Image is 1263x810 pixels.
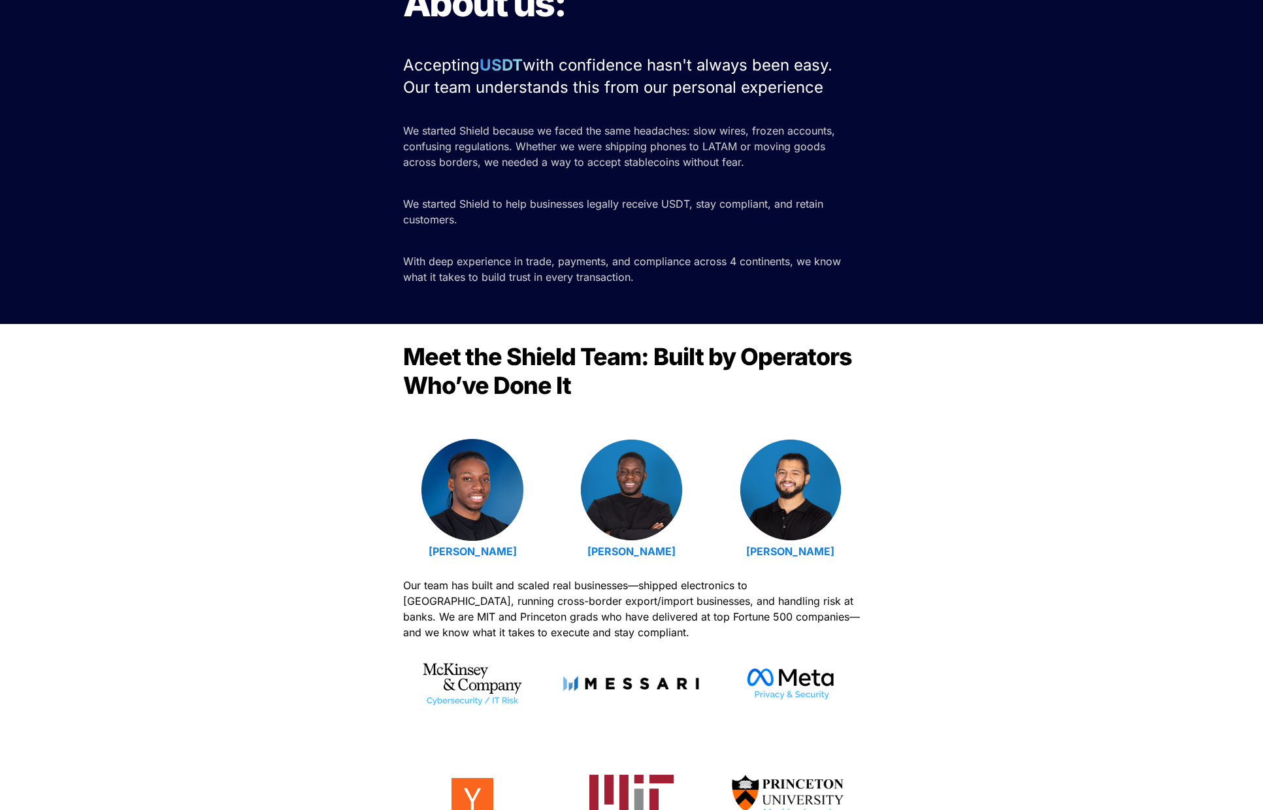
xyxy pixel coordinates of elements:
[587,545,676,558] a: [PERSON_NAME]
[403,197,827,226] span: We started Shield to help businesses legally receive USDT, stay compliant, and retain customers.
[403,124,838,169] span: We started Shield because we faced the same headaches: slow wires, frozen accounts, confusing reg...
[746,545,834,558] a: [PERSON_NAME]
[480,56,523,74] strong: USDT
[429,545,517,558] a: [PERSON_NAME]
[403,56,480,74] span: Accepting
[403,255,844,283] span: With deep experience in trade, payments, and compliance across 4 continents, we know what it take...
[403,56,837,97] span: with confidence hasn't always been easy. Our team understands this from our personal experience
[403,342,857,400] span: Meet the Shield Team: Built by Operators Who’ve Done It
[403,579,863,639] span: Our team has built and scaled real businesses—shipped electronics to [GEOGRAPHIC_DATA], running c...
